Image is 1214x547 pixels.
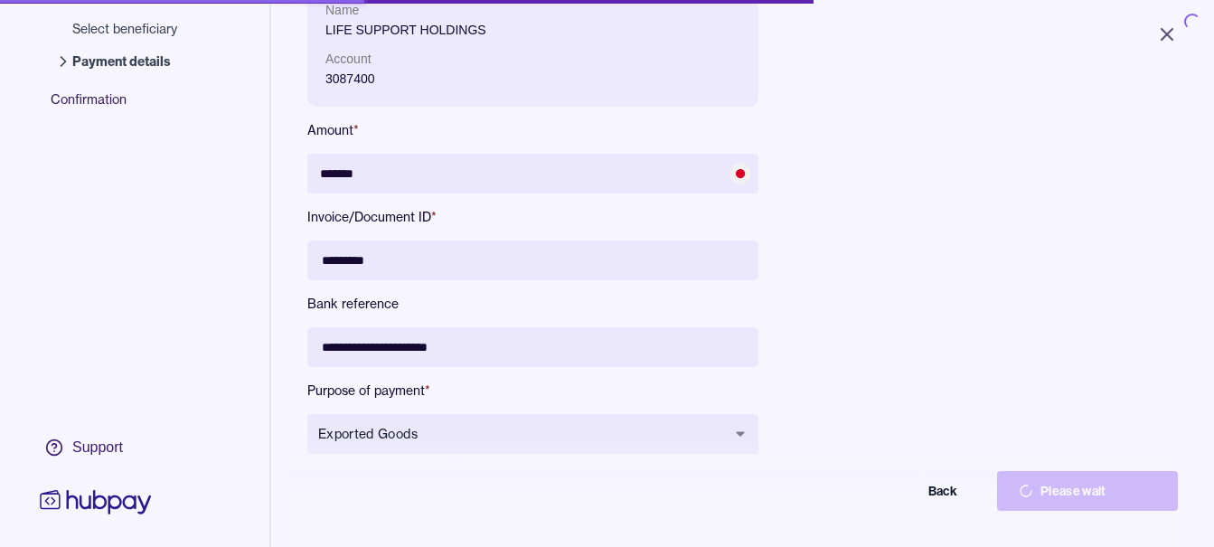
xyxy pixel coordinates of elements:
[36,429,155,467] a: Support
[72,20,177,38] span: Select beneficiary
[72,438,123,457] div: Support
[307,295,758,313] label: Bank reference
[307,382,758,400] label: Purpose of payment
[798,471,979,511] button: Back
[325,20,740,40] p: LIFE SUPPORT HOLDINGS
[72,52,177,71] span: Payment details
[318,425,726,443] span: Exported Goods
[325,69,740,89] p: 3087400
[51,90,195,123] span: Confirmation
[325,49,740,69] p: Account
[307,208,758,226] label: Invoice/Document ID
[307,121,758,139] label: Amount
[1134,14,1200,54] button: Close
